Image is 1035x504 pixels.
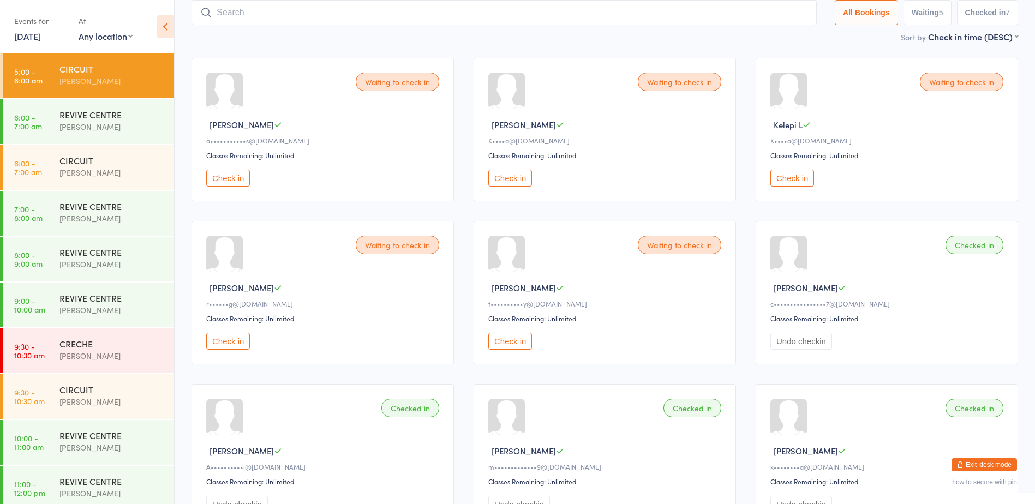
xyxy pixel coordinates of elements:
[59,292,165,304] div: REVIVE CENTRE
[488,314,725,323] div: Classes Remaining: Unlimited
[770,170,814,187] button: Check in
[59,109,165,121] div: REVIVE CENTRE
[3,145,174,190] a: 6:00 -7:00 amCIRCUIT[PERSON_NAME]
[3,191,174,236] a: 7:00 -8:00 amREVIVE CENTRE[PERSON_NAME]
[3,99,174,144] a: 6:00 -7:00 amREVIVE CENTRE[PERSON_NAME]
[14,159,42,176] time: 6:00 - 7:00 am
[59,121,165,133] div: [PERSON_NAME]
[59,75,165,87] div: [PERSON_NAME]
[59,154,165,166] div: CIRCUIT
[14,250,43,268] time: 8:00 - 9:00 am
[59,246,165,258] div: REVIVE CENTRE
[381,399,439,417] div: Checked in
[770,462,1007,471] div: k••••••••a@[DOMAIN_NAME]
[59,383,165,395] div: CIRCUIT
[206,151,442,160] div: Classes Remaining: Unlimited
[59,487,165,500] div: [PERSON_NAME]
[59,475,165,487] div: REVIVE CENTRE
[59,63,165,75] div: CIRCUIT
[952,478,1017,486] button: how to secure with pin
[59,200,165,212] div: REVIVE CENTRE
[3,328,174,373] a: 9:30 -10:30 amCRECHE[PERSON_NAME]
[638,73,721,91] div: Waiting to check in
[79,30,133,42] div: Any location
[206,477,442,486] div: Classes Remaining: Unlimited
[663,399,721,417] div: Checked in
[774,282,838,293] span: [PERSON_NAME]
[492,445,556,457] span: [PERSON_NAME]
[1006,8,1010,17] div: 7
[3,283,174,327] a: 9:00 -10:00 amREVIVE CENTRE[PERSON_NAME]
[59,258,165,271] div: [PERSON_NAME]
[210,445,274,457] span: [PERSON_NAME]
[770,333,832,350] button: Undo checkin
[210,282,274,293] span: [PERSON_NAME]
[939,8,943,17] div: 5
[59,166,165,179] div: [PERSON_NAME]
[14,434,44,451] time: 10:00 - 11:00 am
[14,296,45,314] time: 9:00 - 10:00 am
[59,338,165,350] div: CRECHE
[3,237,174,281] a: 8:00 -9:00 amREVIVE CENTRE[PERSON_NAME]
[14,30,41,42] a: [DATE]
[59,395,165,408] div: [PERSON_NAME]
[774,445,838,457] span: [PERSON_NAME]
[14,12,68,30] div: Events for
[492,119,556,130] span: [PERSON_NAME]
[488,333,532,350] button: Check in
[488,170,532,187] button: Check in
[770,477,1007,486] div: Classes Remaining: Unlimited
[3,53,174,98] a: 5:00 -6:00 amCIRCUIT[PERSON_NAME]
[3,374,174,419] a: 9:30 -10:30 amCIRCUIT[PERSON_NAME]
[488,477,725,486] div: Classes Remaining: Unlimited
[206,136,442,145] div: a•••••••••••s@[DOMAIN_NAME]
[14,388,45,405] time: 9:30 - 10:30 am
[952,458,1017,471] button: Exit kiosk mode
[206,462,442,471] div: A••••••••••l@[DOMAIN_NAME]
[638,236,721,254] div: Waiting to check in
[488,151,725,160] div: Classes Remaining: Unlimited
[770,136,1007,145] div: K••••a@[DOMAIN_NAME]
[14,342,45,359] time: 9:30 - 10:30 am
[206,299,442,308] div: r••••••g@[DOMAIN_NAME]
[488,136,725,145] div: K••••a@[DOMAIN_NAME]
[356,236,439,254] div: Waiting to check in
[488,299,725,308] div: t••••••••••y@[DOMAIN_NAME]
[59,441,165,454] div: [PERSON_NAME]
[210,119,274,130] span: [PERSON_NAME]
[14,205,43,222] time: 7:00 - 8:00 am
[206,170,250,187] button: Check in
[901,32,926,43] label: Sort by
[206,314,442,323] div: Classes Remaining: Unlimited
[14,479,45,497] time: 11:00 - 12:00 pm
[59,350,165,362] div: [PERSON_NAME]
[206,333,250,350] button: Check in
[770,299,1007,308] div: c••••••••••••••••7@[DOMAIN_NAME]
[770,151,1007,160] div: Classes Remaining: Unlimited
[492,282,556,293] span: [PERSON_NAME]
[59,212,165,225] div: [PERSON_NAME]
[59,429,165,441] div: REVIVE CENTRE
[59,304,165,316] div: [PERSON_NAME]
[14,113,42,130] time: 6:00 - 7:00 am
[774,119,803,130] span: Kelepi L
[14,67,43,85] time: 5:00 - 6:00 am
[770,314,1007,323] div: Classes Remaining: Unlimited
[79,12,133,30] div: At
[946,236,1003,254] div: Checked in
[928,31,1018,43] div: Check in time (DESC)
[3,420,174,465] a: 10:00 -11:00 amREVIVE CENTRE[PERSON_NAME]
[920,73,1003,91] div: Waiting to check in
[488,462,725,471] div: m•••••••••••••9@[DOMAIN_NAME]
[356,73,439,91] div: Waiting to check in
[946,399,1003,417] div: Checked in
